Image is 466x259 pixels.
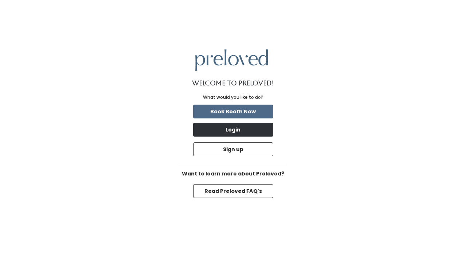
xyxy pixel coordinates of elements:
[193,105,273,118] button: Book Booth Now
[179,171,288,177] h6: Want to learn more about Preloved?
[193,142,273,156] button: Sign up
[203,94,263,101] div: What would you like to do?
[192,80,274,87] h1: Welcome to Preloved!
[192,141,275,158] a: Sign up
[195,49,268,71] img: preloved logo
[192,121,275,138] a: Login
[193,184,273,198] button: Read Preloved FAQ's
[193,123,273,137] button: Login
